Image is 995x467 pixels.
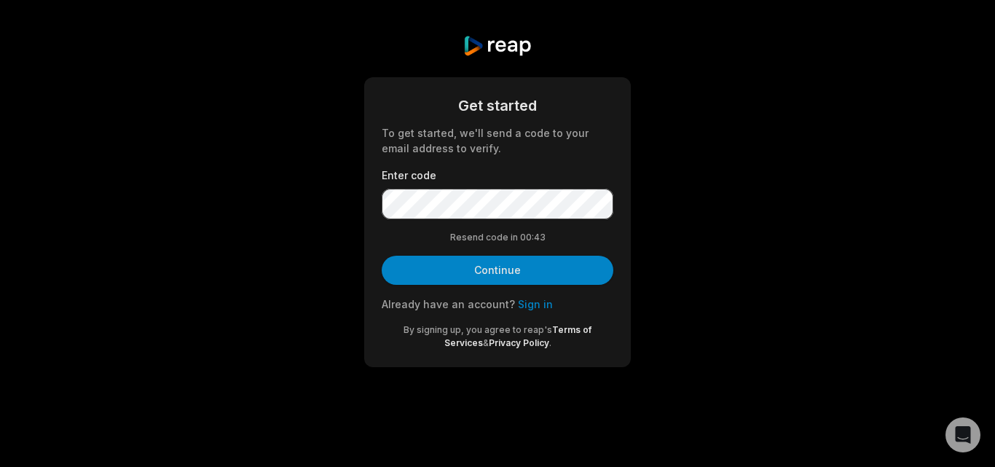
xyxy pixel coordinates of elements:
div: To get started, we'll send a code to your email address to verify. [382,125,613,156]
span: 43 [534,231,546,244]
span: . [549,337,551,348]
span: & [483,337,489,348]
img: reap [463,35,532,57]
span: Already have an account? [382,298,515,310]
div: Open Intercom Messenger [945,417,980,452]
a: Privacy Policy [489,337,549,348]
a: Terms of Services [444,324,592,348]
label: Enter code [382,168,613,183]
div: Get started [382,95,613,117]
a: Sign in [518,298,553,310]
span: By signing up, you agree to reap's [404,324,552,335]
div: Resend code in 00: [382,231,613,244]
button: Continue [382,256,613,285]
